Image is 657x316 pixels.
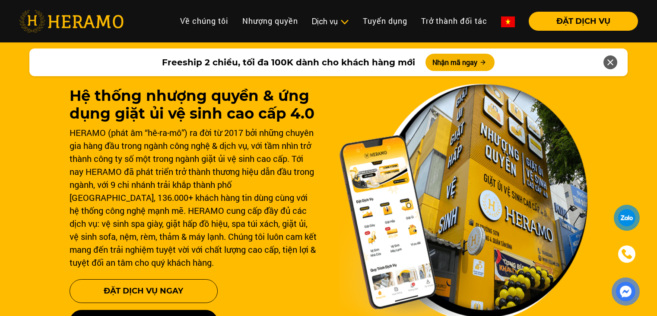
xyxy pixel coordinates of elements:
a: Tuyển dụng [356,12,414,30]
a: Về chúng tôi [173,12,235,30]
div: HERAMO (phát âm “hê-ra-mô”) ra đời từ 2017 bởi những chuyên gia hàng đầu trong ngành công nghệ & ... [70,126,318,269]
button: Đặt Dịch Vụ Ngay [70,279,218,303]
img: subToggleIcon [340,18,349,26]
a: Trở thành đối tác [414,12,494,30]
button: Nhận mã ngay [425,54,495,71]
a: phone-icon [614,241,640,267]
img: vn-flag.png [501,16,515,27]
button: ĐẶT DỊCH VỤ [529,12,638,31]
img: heramo-logo.png [19,10,124,32]
a: ĐẶT DỊCH VỤ [522,17,638,25]
a: Nhượng quyền [235,12,305,30]
h1: Hệ thống nhượng quyền & ứng dụng giặt ủi vệ sinh cao cấp 4.0 [70,87,318,123]
img: phone-icon [622,249,632,259]
div: Dịch vụ [312,16,349,27]
span: Freeship 2 chiều, tối đa 100K dành cho khách hàng mới [162,56,415,69]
